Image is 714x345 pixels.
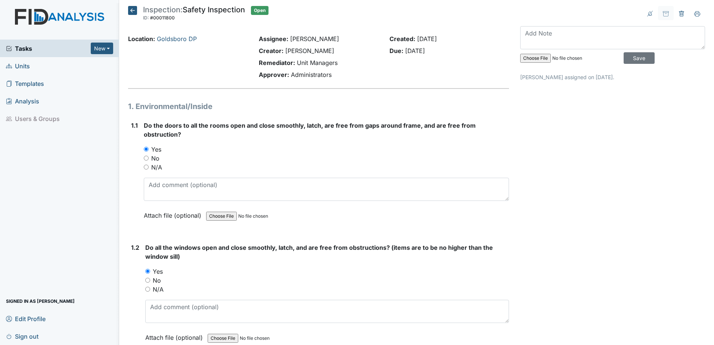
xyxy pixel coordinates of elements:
[145,269,150,274] input: Yes
[6,295,75,307] span: Signed in as [PERSON_NAME]
[259,35,288,43] strong: Assignee:
[6,313,46,324] span: Edit Profile
[417,35,437,43] span: [DATE]
[259,47,283,55] strong: Creator:
[131,243,139,252] label: 1.2
[291,71,332,78] span: Administrators
[128,101,509,112] h1: 1. Environmental/Inside
[145,287,150,292] input: N/A
[520,73,705,81] p: [PERSON_NAME] assigned on [DATE].
[259,71,289,78] strong: Approver:
[389,47,403,55] strong: Due:
[144,165,149,170] input: N/A
[153,267,163,276] label: Yes
[285,47,334,55] span: [PERSON_NAME]
[405,47,425,55] span: [DATE]
[6,95,39,107] span: Analysis
[6,44,91,53] a: Tasks
[624,52,655,64] input: Save
[143,5,183,14] span: Inspection:
[128,35,155,43] strong: Location:
[145,329,206,342] label: Attach file (optional)
[144,147,149,152] input: Yes
[144,122,476,138] span: Do the doors to all the rooms open and close smoothly, latch, are free from gaps around frame, an...
[151,145,161,154] label: Yes
[259,59,295,66] strong: Remediator:
[143,6,245,22] div: Safety Inspection
[6,78,44,89] span: Templates
[389,35,415,43] strong: Created:
[6,330,38,342] span: Sign out
[6,60,30,72] span: Units
[131,121,138,130] label: 1.1
[91,43,113,54] button: New
[150,15,175,21] span: #00011800
[145,244,493,260] span: Do all the windows open and close smoothly, latch, and are free from obstructions? (items are to ...
[251,6,268,15] span: Open
[297,59,338,66] span: Unit Managers
[151,154,159,163] label: No
[290,35,339,43] span: [PERSON_NAME]
[151,163,162,172] label: N/A
[145,278,150,283] input: No
[143,15,149,21] span: ID:
[157,35,197,43] a: Goldsboro DP
[153,285,164,294] label: N/A
[144,207,204,220] label: Attach file (optional)
[144,156,149,161] input: No
[153,276,161,285] label: No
